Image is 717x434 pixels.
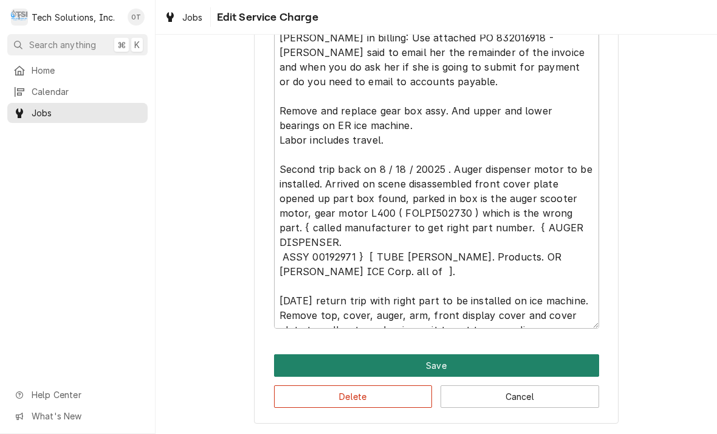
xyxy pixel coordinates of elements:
[128,9,145,26] div: OT
[32,388,140,401] span: Help Center
[182,11,203,24] span: Jobs
[274,377,599,408] div: Button Group Row
[32,11,115,24] div: Tech Solutions, Inc.
[32,107,142,119] span: Jobs
[159,7,208,27] a: Jobs
[213,9,318,26] span: Edit Service Charge
[11,9,28,26] div: Tech Solutions, Inc.'s Avatar
[128,9,145,26] div: Otis Tooley's Avatar
[32,85,142,98] span: Calendar
[29,38,96,51] span: Search anything
[274,354,599,408] div: Button Group
[274,9,599,329] div: Service Summary
[441,385,599,408] button: Cancel
[274,385,433,408] button: Delete
[7,406,148,426] a: Go to What's New
[7,82,148,102] a: Calendar
[7,34,148,55] button: Search anything⌘K
[134,38,140,51] span: K
[274,354,599,377] button: Save
[117,38,126,51] span: ⌘
[7,385,148,405] a: Go to Help Center
[7,103,148,123] a: Jobs
[274,25,599,329] textarea: [PERSON_NAME] in billing: Use attached PO 832016918 - [PERSON_NAME] said to email her the remaind...
[7,60,148,80] a: Home
[274,354,599,377] div: Button Group Row
[11,9,28,26] div: T
[32,410,140,422] span: What's New
[32,64,142,77] span: Home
